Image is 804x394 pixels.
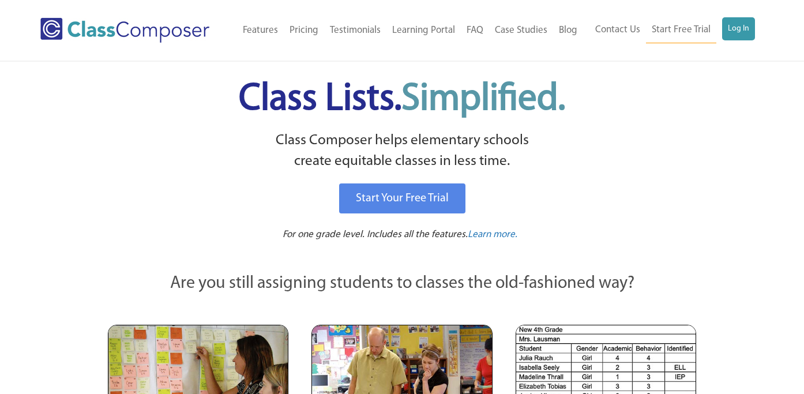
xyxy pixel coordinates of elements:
a: Contact Us [589,17,646,43]
nav: Header Menu [583,17,756,43]
a: Case Studies [489,18,553,43]
span: Simplified. [401,81,565,118]
a: Start Your Free Trial [339,183,465,213]
a: Start Free Trial [646,17,716,43]
p: Are you still assigning students to classes the old-fashioned way? [108,271,696,297]
a: Features [237,18,284,43]
nav: Header Menu [230,18,583,43]
p: Class Composer helps elementary schools create equitable classes in less time. [106,130,698,172]
img: Class Composer [40,18,209,43]
a: Learning Portal [386,18,461,43]
span: For one grade level. Includes all the features. [283,230,468,239]
span: Start Your Free Trial [356,193,449,204]
a: FAQ [461,18,489,43]
a: Pricing [284,18,324,43]
span: Class Lists. [239,81,565,118]
a: Log In [722,17,755,40]
a: Testimonials [324,18,386,43]
span: Learn more. [468,230,517,239]
a: Blog [553,18,583,43]
a: Learn more. [468,228,517,242]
